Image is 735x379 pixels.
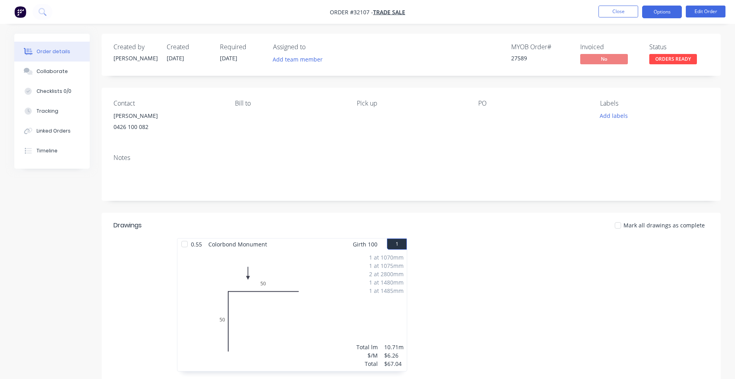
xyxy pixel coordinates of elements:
div: 1 at 1070mm [369,253,404,262]
button: Edit Order [686,6,725,17]
div: Contact [114,100,222,107]
div: Order details [37,48,70,55]
div: Created [167,43,210,51]
button: 1 [387,239,407,250]
div: Invoiced [580,43,640,51]
div: 050501 at 1070mm1 at 1075mm2 at 2800mm1 at 1480mm1 at 1485mmTotal lm$/MTotal10.71m$6.26$67.04 [177,250,407,371]
div: 2 at 2800mm [369,270,404,278]
span: Mark all drawings as complete [623,221,705,229]
div: Linked Orders [37,127,71,135]
button: Timeline [14,141,90,161]
div: [PERSON_NAME]0426 100 082 [114,110,222,136]
div: [PERSON_NAME] [114,54,157,62]
button: Add team member [273,54,327,65]
button: Close [598,6,638,17]
span: Order #32107 - [330,8,373,16]
div: $/M [356,351,378,360]
div: Total [356,360,378,368]
button: Checklists 0/0 [14,81,90,101]
div: Status [649,43,709,51]
a: TRADE SALE [373,8,405,16]
div: Bill to [235,100,344,107]
span: Colorbond Monument [205,239,270,250]
span: ORDERS READY [649,54,697,64]
img: Factory [14,6,26,18]
div: Timeline [37,147,58,154]
button: ORDERS READY [649,54,697,66]
div: [PERSON_NAME] [114,110,222,121]
div: Pick up [357,100,466,107]
button: Add labels [595,110,632,121]
button: Linked Orders [14,121,90,141]
span: 0.55 [188,239,205,250]
span: [DATE] [220,54,237,62]
button: Collaborate [14,62,90,81]
span: No [580,54,628,64]
div: 27589 [511,54,571,62]
div: 0426 100 082 [114,121,222,133]
div: PO [478,100,587,107]
div: Tracking [37,108,58,115]
div: 1 at 1485mm [369,287,404,295]
div: Checklists 0/0 [37,88,71,95]
span: [DATE] [167,54,184,62]
div: Total lm [356,343,378,351]
div: Labels [600,100,709,107]
div: 1 at 1075mm [369,262,404,270]
div: Drawings [114,221,142,230]
span: Girth 100 [353,239,377,250]
button: Order details [14,42,90,62]
div: 1 at 1480mm [369,278,404,287]
div: MYOB Order # [511,43,571,51]
button: Options [642,6,682,18]
div: Assigned to [273,43,352,51]
button: Add team member [269,54,327,65]
div: $67.04 [384,360,404,368]
div: Collaborate [37,68,68,75]
button: Tracking [14,101,90,121]
div: Required [220,43,264,51]
div: 10.71m [384,343,404,351]
div: Created by [114,43,157,51]
div: Notes [114,154,709,162]
div: $6.26 [384,351,404,360]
